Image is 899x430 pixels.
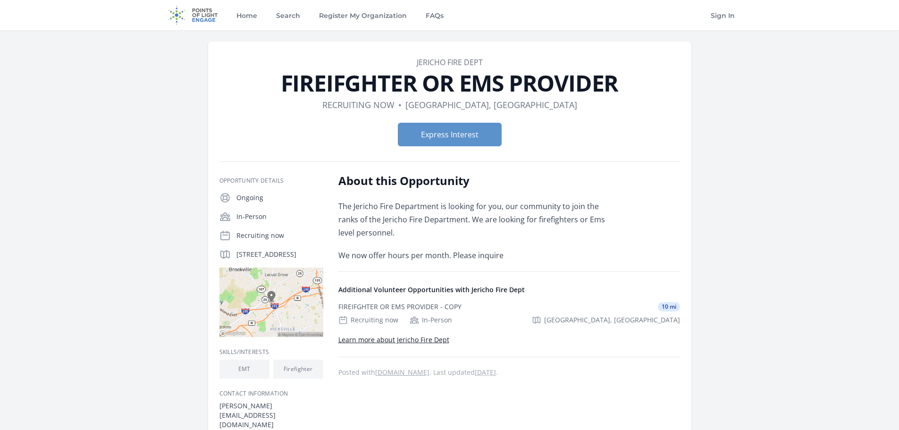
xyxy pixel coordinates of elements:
dd: [EMAIL_ADDRESS][DOMAIN_NAME] [219,411,323,430]
span: 10 mi [658,302,680,312]
p: [STREET_ADDRESS] [236,250,323,259]
a: [DOMAIN_NAME] [375,368,429,377]
h1: FIREIFGHTER OR EMS PROVIDER [219,72,680,94]
img: Map [219,268,323,337]
p: Posted with . Last updated . [338,369,680,376]
span: [GEOGRAPHIC_DATA], [GEOGRAPHIC_DATA] [544,315,680,325]
h3: Opportunity Details [219,177,323,185]
div: FIREIFGHTER OR EMS PROVIDER - COPY [338,302,462,312]
div: The Jericho Fire Department is looking for you, our community to join the ranks of the Jericho Fi... [338,200,614,262]
a: FIREIFGHTER OR EMS PROVIDER - COPY 10 mi Recruiting now In-Person [GEOGRAPHIC_DATA], [GEOGRAPHIC_... [335,295,684,332]
dt: [PERSON_NAME] [219,401,323,411]
div: In-Person [410,315,452,325]
p: In-Person [236,212,323,221]
abbr: Mon, Jan 30, 2023 5:13 AM [475,368,496,377]
li: EMT [219,360,269,379]
h3: Skills/Interests [219,348,323,356]
li: Firefighter [273,360,323,379]
h4: Additional Volunteer Opportunities with Jericho Fire Dept [338,285,680,295]
button: Express Interest [398,123,502,146]
p: Recruiting now [236,231,323,240]
div: Recruiting now [338,315,398,325]
h3: Contact Information [219,390,323,397]
dd: Recruiting now [322,98,395,111]
a: Jericho Fire Dept [417,57,483,67]
dd: [GEOGRAPHIC_DATA], [GEOGRAPHIC_DATA] [405,98,577,111]
a: Learn more about Jericho Fire Dept [338,335,449,344]
p: We now offer hours per month. Please inquire [338,249,614,262]
h2: About this Opportunity [338,173,614,188]
div: • [398,98,402,111]
p: Ongoing [236,193,323,202]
